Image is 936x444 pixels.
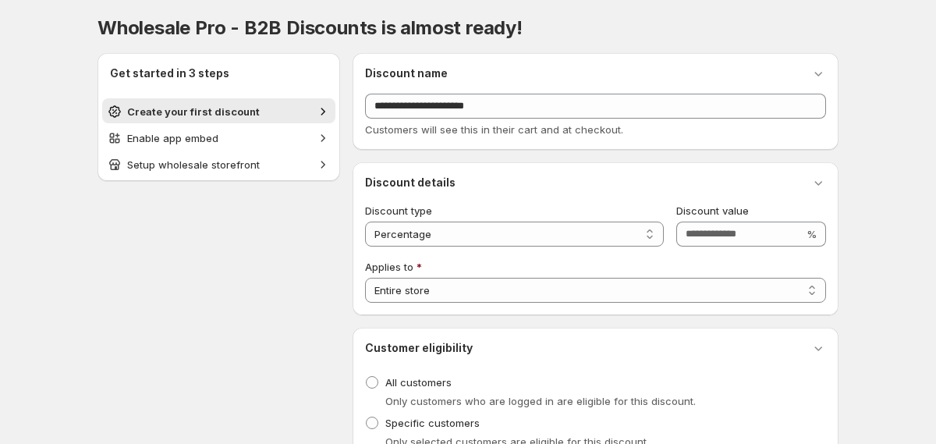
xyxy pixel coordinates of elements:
span: Customers will see this in their cart and at checkout. [365,123,623,136]
span: Applies to [365,261,413,273]
span: Discount type [365,204,432,217]
span: Create your first discount [127,105,260,118]
span: Setup wholesale storefront [127,158,260,171]
h3: Discount name [365,66,448,81]
h3: Customer eligibility [365,340,473,356]
span: Enable app embed [127,132,218,144]
h1: Wholesale Pro - B2B Discounts is almost ready! [97,16,838,41]
span: Discount value [676,204,749,217]
h3: Discount details [365,175,456,190]
span: All customers [385,376,452,389]
span: Only customers who are logged in are eligible for this discount. [385,395,696,407]
span: Specific customers [385,417,480,429]
h2: Get started in 3 steps [110,66,328,81]
span: % [807,228,817,240]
